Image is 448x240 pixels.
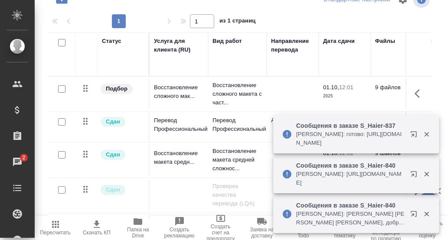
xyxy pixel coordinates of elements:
p: Восстановление макета средней сложнос... [213,147,262,173]
button: Открыть в новой вкладке [405,165,426,186]
button: Показать кнопки [409,83,430,104]
span: Создать рекламацию [164,227,195,239]
button: Скачать КП [76,216,117,240]
button: Открыть в новой вкладке [405,126,426,146]
p: Подбор [106,84,128,93]
p: Сообщения в заказе S_Haier-840 [296,161,405,170]
div: Дата сдачи [323,37,355,45]
p: [PERSON_NAME]: [PERSON_NAME] [PERSON_NAME] [PERSON_NAME], добрый день, Спасибо, просьба внести пр... [296,210,405,227]
p: 01.10, [323,84,339,91]
div: Файлы [375,37,395,45]
button: Создать рекламацию [159,216,200,240]
span: Пересчитать [40,230,71,236]
button: Закрыть [418,170,435,178]
p: Сообщения в заказе S_Haier-837 [296,121,405,130]
p: Сдан [106,185,120,194]
p: [PERSON_NAME]: готово: [URL][DOMAIN_NAME] [296,130,405,147]
p: Англ → Рус [271,116,314,125]
div: Направление перевода [271,37,314,54]
span: Скачать КП [83,230,111,236]
p: 2025 [323,92,366,101]
p: Восстановление сложного мак... [154,83,204,101]
button: Закрыть [418,210,435,218]
p: 12:01 [339,84,353,91]
span: 2 [17,153,30,162]
a: 2 [2,151,33,173]
p: Сообщения в заказе S_Haier-840 [296,201,405,210]
button: Закрыть [418,130,435,138]
button: Создать счет на предоплату [200,216,241,240]
button: Открыть в новой вкладке [405,205,426,226]
p: Перевод Профессиональный [213,116,262,133]
p: 9 файлов [375,83,419,92]
span: Заявка на доставку [247,227,278,239]
button: Пересчитать [35,216,76,240]
p: Восстановление сложного макета с част... [213,81,262,107]
p: [PERSON_NAME]: [URL][DOMAIN_NAME] [296,170,405,187]
button: Папка на Drive [118,216,159,240]
div: Услуга для клиента (RU) [154,37,204,54]
p: Проверка качества перевода (LQA) [213,182,262,208]
p: Перевод Профессиональный [154,116,204,133]
button: Заявка на доставку [242,216,283,240]
span: из 1 страниц [219,16,256,28]
p: Сдан [106,117,120,126]
div: Статус [102,37,121,45]
span: Папка на Drive [123,227,154,239]
p: Сдан [106,150,120,159]
p: Восстановление макета средн... [154,149,204,166]
div: Вид работ [213,37,242,45]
